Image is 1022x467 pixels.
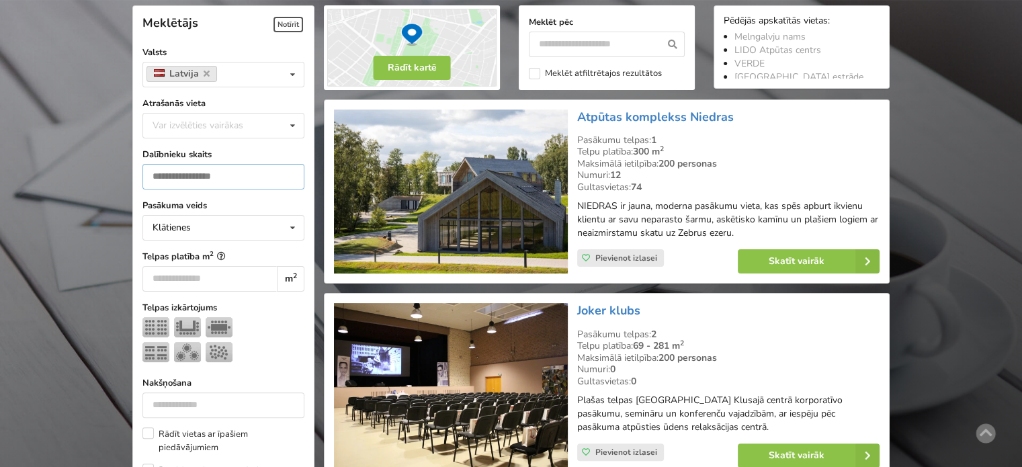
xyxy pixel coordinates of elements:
img: Pieņemšana [206,342,232,362]
div: Maksimālā ietilpība: [577,158,880,170]
div: Klātienes [153,223,191,232]
sup: 2 [293,271,297,281]
label: Pasākuma veids [142,199,304,212]
div: Telpu platība: [577,146,880,158]
div: Numuri: [577,169,880,181]
img: Teātris [142,317,169,337]
strong: 200 personas [658,157,717,170]
span: Pievienot izlasei [595,253,657,263]
div: Gultasvietas: [577,376,880,388]
label: Rādīt vietas ar īpašiem piedāvājumiem [142,427,304,454]
div: Pasākumu telpas: [577,134,880,146]
span: Notīrīt [273,17,303,32]
img: Viesu nams | Dobeles novads | Atpūtas komplekss Niedras [334,110,567,274]
p: Plašas telpas [GEOGRAPHIC_DATA] Klusajā centrā korporatīvo pasākumu, semināru un konferenču vajad... [577,394,880,434]
img: Sapulce [206,317,232,337]
strong: 12 [610,169,621,181]
a: LIDO Atpūtas centrs [734,44,821,56]
div: Var izvēlēties vairākas [149,118,273,133]
div: m [277,266,304,292]
div: Pasākumu telpas: [577,329,880,341]
label: Meklēt atfiltrētajos rezultātos [529,68,662,79]
a: Latvija [146,66,217,82]
strong: 1 [651,134,656,146]
strong: 69 - 281 m [633,339,684,352]
sup: 2 [660,144,664,154]
label: Nakšņošana [142,376,304,390]
a: Skatīt vairāk [738,249,880,273]
a: [GEOGRAPHIC_DATA] estrāde [734,71,863,83]
div: Numuri: [577,364,880,376]
div: Telpu platība: [577,340,880,352]
strong: 300 m [633,145,664,158]
label: Atrašanās vieta [142,97,304,110]
label: Valsts [142,46,304,59]
a: Atpūtas komplekss Niedras [577,109,734,125]
label: Dalībnieku skaits [142,148,304,161]
strong: 0 [610,363,615,376]
label: Telpas izkārtojums [142,301,304,314]
strong: 74 [631,181,642,194]
img: U-Veids [174,317,201,337]
span: Meklētājs [142,15,198,31]
button: Rādīt kartē [374,56,451,80]
a: VERDE [734,57,765,70]
strong: 0 [631,375,636,388]
label: Meklēt pēc [529,15,685,29]
div: Maksimālā ietilpība: [577,352,880,364]
strong: 200 personas [658,351,717,364]
a: Melngalvju nams [734,30,806,43]
a: Joker klubs [577,302,640,319]
sup: 2 [680,338,684,348]
label: Telpas platība m [142,250,304,263]
img: Rādīt kartē [324,5,500,90]
div: Pēdējās apskatītās vietas: [724,15,880,28]
span: Pievienot izlasei [595,447,657,458]
strong: 2 [651,328,656,341]
div: Gultasvietas: [577,181,880,194]
img: Bankets [174,342,201,362]
sup: 2 [210,249,214,258]
img: Klase [142,342,169,362]
p: NIEDRAS ir jauna, moderna pasākumu vieta, kas spēs apburt ikvienu klientu ar savu neparasto šarmu... [577,200,880,240]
